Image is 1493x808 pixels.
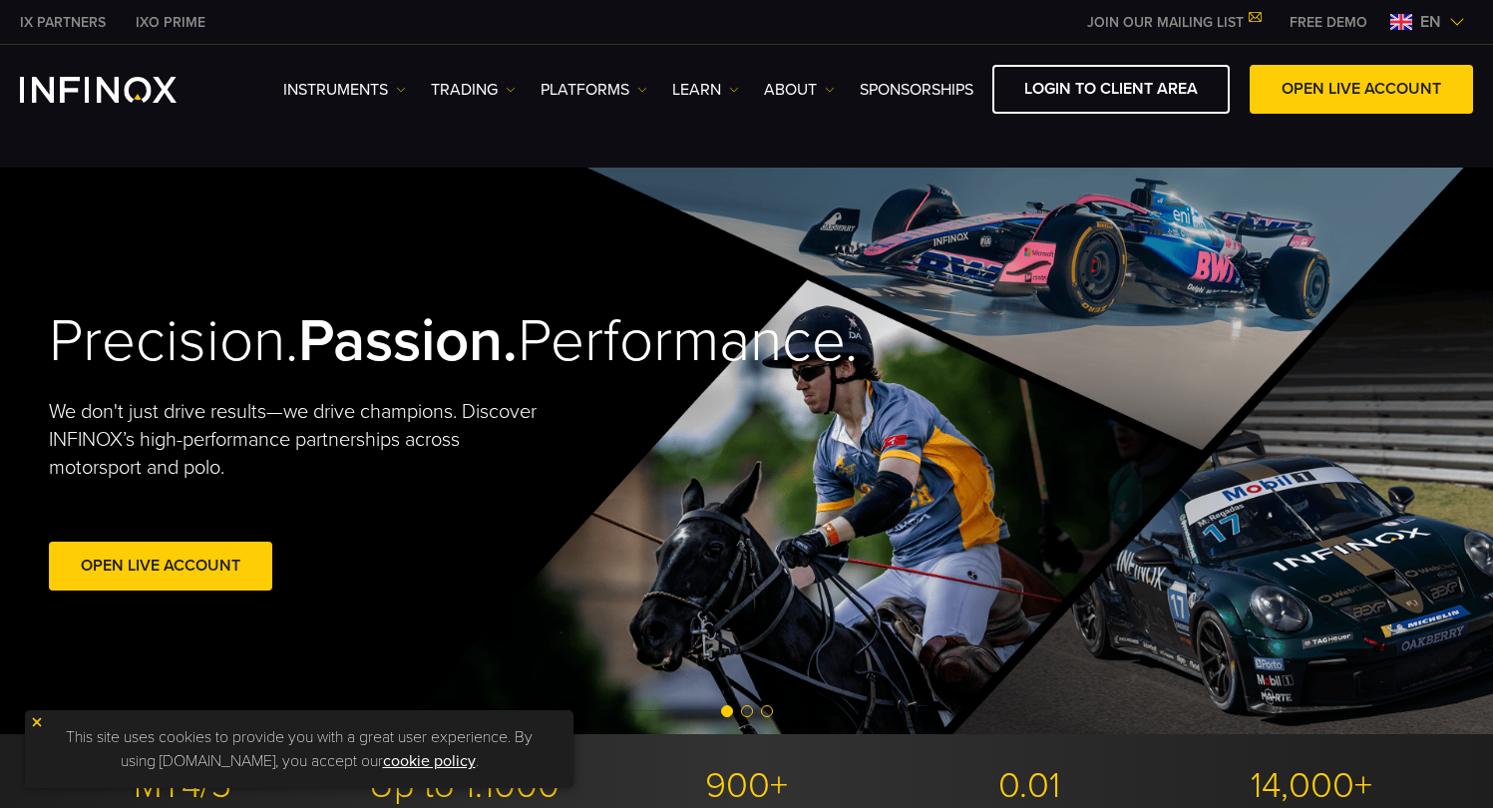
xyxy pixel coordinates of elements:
[1178,764,1445,808] p: 14,000+
[1412,10,1449,34] span: en
[49,542,272,591] a: Open Live Account
[1250,65,1473,114] a: OPEN LIVE ACCOUNT
[35,720,563,778] p: This site uses cookies to provide you with a great user experience. By using [DOMAIN_NAME], you a...
[613,764,881,808] p: 900+
[992,65,1230,114] a: LOGIN TO CLIENT AREA
[860,78,973,102] a: SPONSORSHIPS
[30,715,44,729] img: yellow close icon
[761,705,773,717] span: Go to slide 3
[1275,12,1382,33] a: INFINOX MENU
[896,764,1163,808] p: 0.01
[431,78,516,102] a: TRADING
[741,705,753,717] span: Go to slide 2
[1072,14,1275,31] a: JOIN OUR MAILING LIST
[298,305,518,377] strong: Passion.
[541,78,647,102] a: PLATFORMS
[672,78,739,102] a: Learn
[49,305,677,378] h2: Precision. Performance.
[764,78,835,102] a: ABOUT
[49,398,552,482] p: We don't just drive results—we drive champions. Discover INFINOX’s high-performance partnerships ...
[721,705,733,717] span: Go to slide 1
[121,12,220,33] a: INFINOX
[283,78,406,102] a: Instruments
[5,12,121,33] a: INFINOX
[20,77,223,103] a: INFINOX Logo
[383,751,476,771] a: cookie policy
